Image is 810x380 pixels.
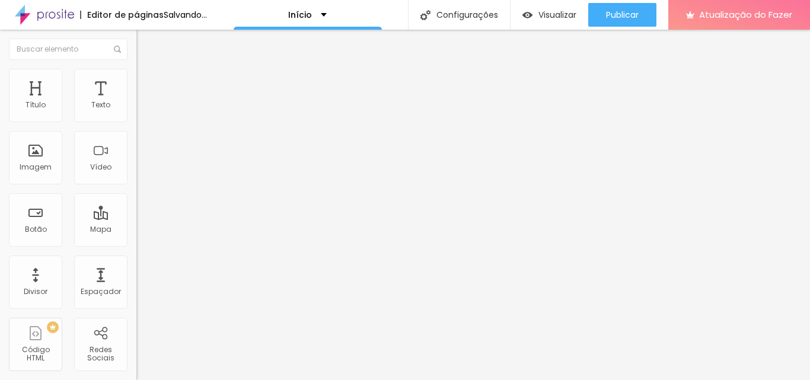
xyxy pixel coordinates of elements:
[91,100,110,110] font: Texto
[22,344,50,363] font: Código HTML
[288,9,312,21] font: Início
[699,8,792,21] font: Atualização do Fazer
[420,10,430,20] img: Ícone
[87,344,114,363] font: Redes Sociais
[90,162,111,172] font: Vídeo
[588,3,656,27] button: Publicar
[511,3,588,27] button: Visualizar
[136,30,810,380] iframe: Editor
[25,224,47,234] font: Botão
[114,46,121,53] img: Ícone
[24,286,47,296] font: Divisor
[25,100,46,110] font: Título
[9,39,127,60] input: Buscar elemento
[522,10,532,20] img: view-1.svg
[20,162,52,172] font: Imagem
[81,286,121,296] font: Espaçador
[436,9,498,21] font: Configurações
[606,9,639,21] font: Publicar
[538,9,576,21] font: Visualizar
[164,11,207,19] div: Salvando...
[87,9,164,21] font: Editor de páginas
[90,224,111,234] font: Mapa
